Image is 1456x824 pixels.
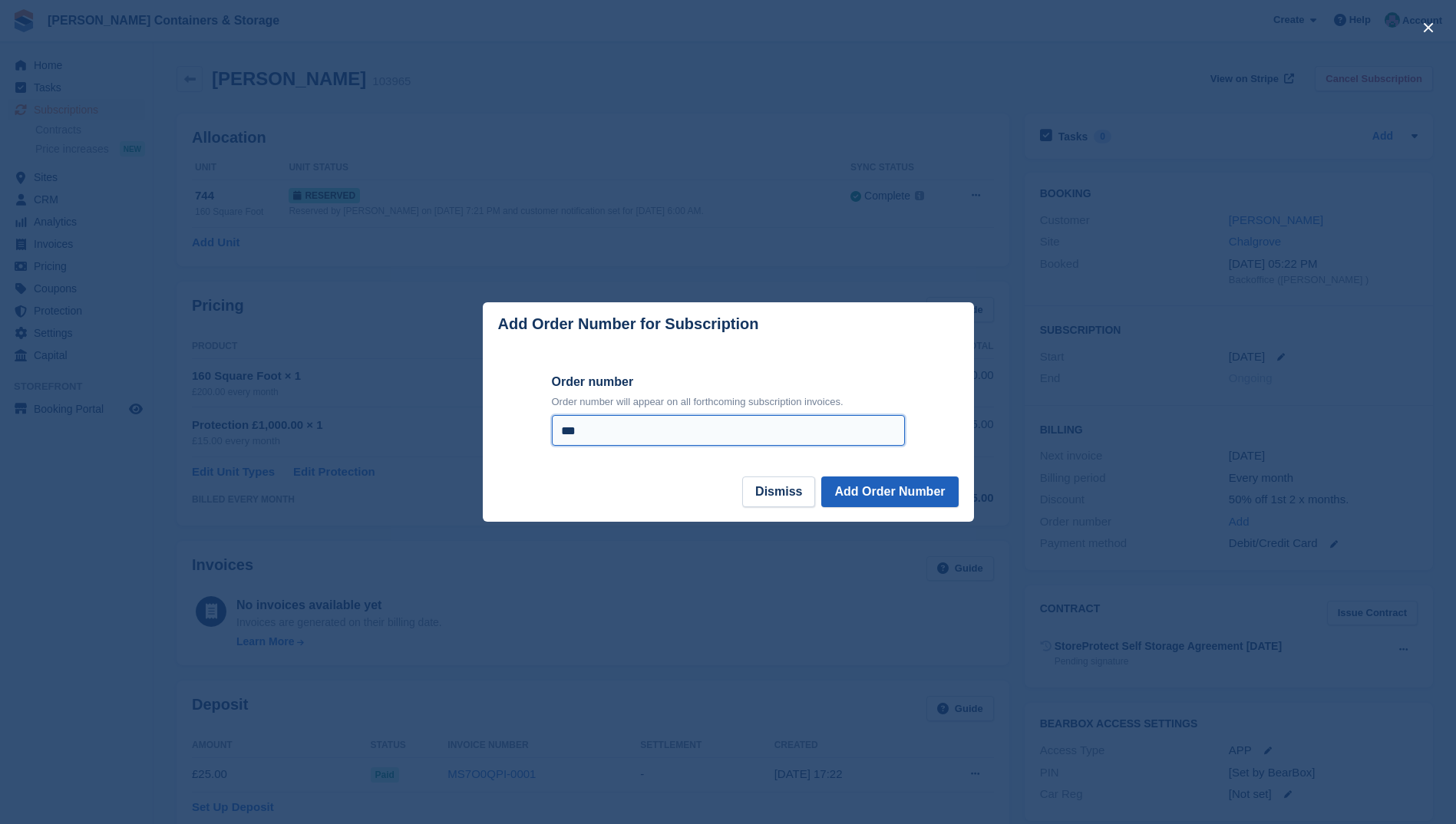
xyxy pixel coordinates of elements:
p: Order number will appear on all forthcoming subscription invoices. [552,394,905,410]
p: Add Order Number for Subscription [498,315,759,333]
button: Dismiss [742,476,815,507]
button: Add Order Number [821,476,958,507]
button: close [1416,15,1441,40]
label: Order number [552,373,905,391]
